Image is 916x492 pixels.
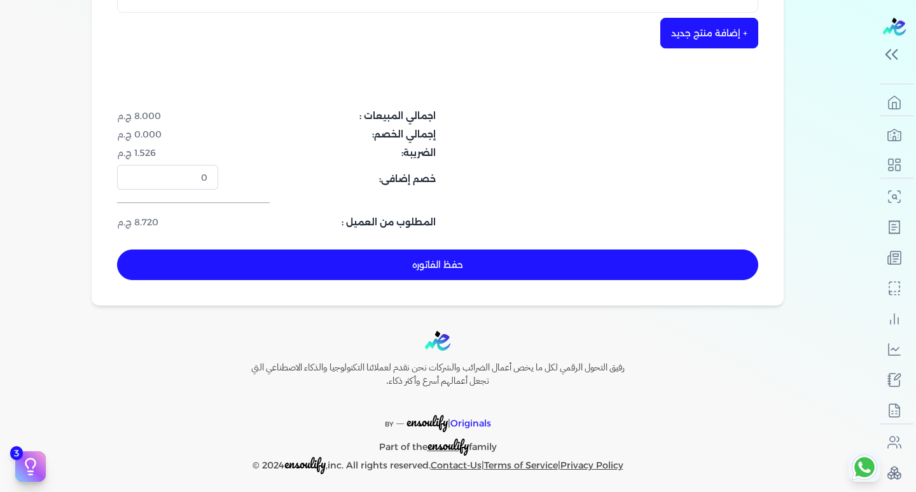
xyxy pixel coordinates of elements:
a: ensoulify [427,441,469,453]
span: Originals [450,418,491,429]
img: logo [883,18,906,36]
img: logo [425,331,450,351]
dt: المطلوب من العميل : [226,216,436,229]
dd: 8.000 ج.م [117,109,218,123]
p: Part of the family [224,432,651,456]
sup: __ [396,416,404,425]
dt: اجمالي المبيعات : [226,109,436,123]
span: ensoulify [284,454,326,474]
dt: خصم إضافى: [226,165,436,189]
dd: 1.526 ج.م [117,146,218,160]
h6: رفيق التحول الرقمي لكل ما يخص أعمال الضرائب والشركات نحن نقدم لعملائنا التكنولوجيا والذكاء الاصطن... [224,361,651,388]
p: © 2024 ,inc. All rights reserved. | | [224,456,651,474]
dt: الضريبة: [226,146,436,160]
span: BY [385,420,394,428]
a: Terms of Service [484,460,558,471]
button: + إضافة منتج جديد [660,18,758,48]
button: حفظ الفاتوره [117,250,758,280]
span: 3 [10,446,23,460]
p: | [224,398,651,433]
span: ensoulify [427,435,469,455]
button: 3 [15,451,46,482]
dt: إجمالي الخصم: [226,128,436,141]
span: ensoulify [406,412,448,432]
a: Privacy Policy [560,460,623,471]
dd: 8.720 ج.م [117,216,218,229]
dd: 0.000 ج.م [117,128,218,141]
a: Contact-Us [431,460,482,471]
